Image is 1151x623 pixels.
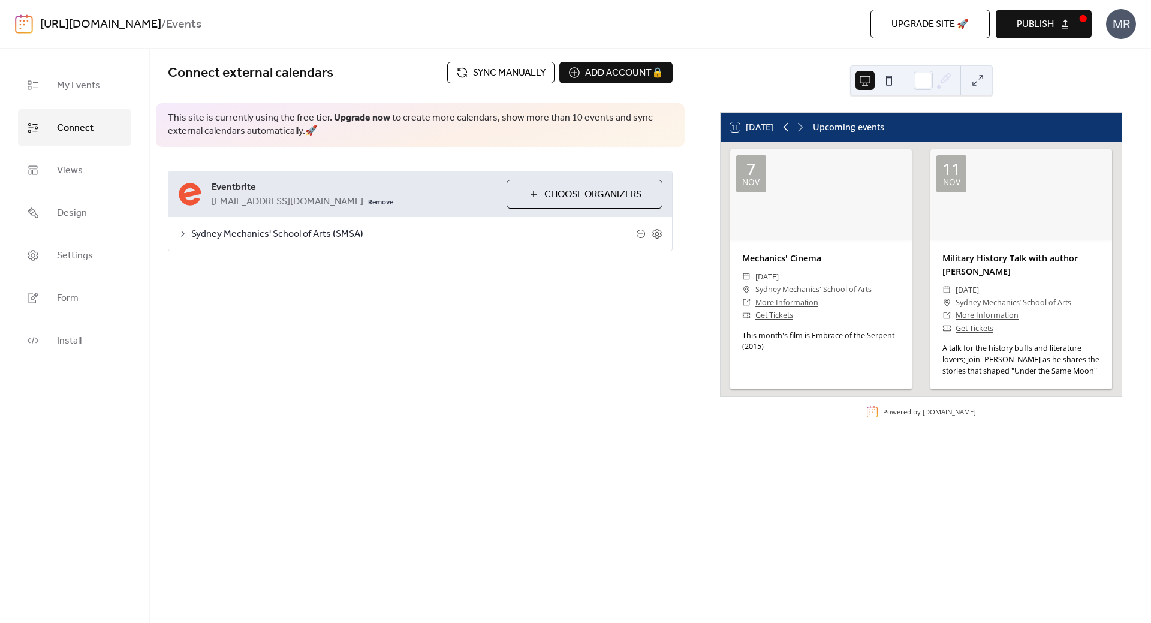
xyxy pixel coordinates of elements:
[161,13,166,36] b: /
[447,62,555,83] button: Sync manually
[755,310,793,320] a: Get Tickets
[18,322,131,359] a: Install
[166,13,201,36] b: Events
[742,296,751,309] div: ​
[57,161,83,180] span: Views
[996,10,1092,38] button: Publish
[956,284,979,296] span: [DATE]
[507,180,662,209] button: Choose Organizers
[883,407,976,416] div: Powered by
[57,76,100,95] span: My Events
[18,152,131,188] a: Views
[57,332,82,350] span: Install
[178,182,202,206] img: eventbrite
[1106,9,1136,39] div: MR
[942,296,951,309] div: ​
[57,204,87,222] span: Design
[191,227,636,242] span: Sydney Mechanics' School of Arts (SMSA)
[755,283,872,296] span: Sydney Mechanics' School of Arts
[368,198,393,207] span: Remove
[18,237,131,273] a: Settings
[473,66,546,80] span: Sync manually
[40,13,161,36] a: [URL][DOMAIN_NAME]
[1017,17,1054,32] span: Publish
[57,119,94,137] span: Connect
[334,109,390,127] a: Upgrade now
[168,112,673,139] span: This site is currently using the free tier. to create more calendars, show more than 10 events an...
[742,283,751,296] div: ​
[742,252,821,264] a: Mechanics' Cinema
[942,284,951,296] div: ​
[755,270,779,283] span: [DATE]
[544,188,641,202] span: Choose Organizers
[168,60,333,86] span: Connect external calendars
[956,310,1019,320] a: More Information
[212,180,497,195] span: Eventbrite
[57,246,93,265] span: Settings
[212,195,363,209] span: [EMAIL_ADDRESS][DOMAIN_NAME]
[942,309,951,321] div: ​
[956,296,1071,309] span: Sydney Mechanics’ School of Arts
[942,322,951,335] div: ​
[813,121,884,134] div: Upcoming events
[891,17,969,32] span: Upgrade site 🚀
[742,309,751,321] div: ​
[742,179,760,187] div: Nov
[930,343,1112,377] div: A talk for the history buffs and literature lovers; join [PERSON_NAME] as he shares the stories t...
[730,330,912,353] div: This month's film is Embrace of the Serpent (2015)
[18,279,131,316] a: Form
[742,270,751,283] div: ​
[15,14,33,34] img: logo
[18,109,131,146] a: Connect
[755,297,818,308] a: More Information
[746,161,755,177] div: 7
[956,323,993,333] a: Get Tickets
[870,10,990,38] button: Upgrade site 🚀
[942,161,960,177] div: 11
[57,289,79,308] span: Form
[942,252,1078,277] a: Military History Talk with author [PERSON_NAME]
[923,407,976,416] a: [DOMAIN_NAME]
[18,194,131,231] a: Design
[726,119,778,135] button: 11[DATE]
[943,179,960,187] div: Nov
[18,67,131,103] a: My Events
